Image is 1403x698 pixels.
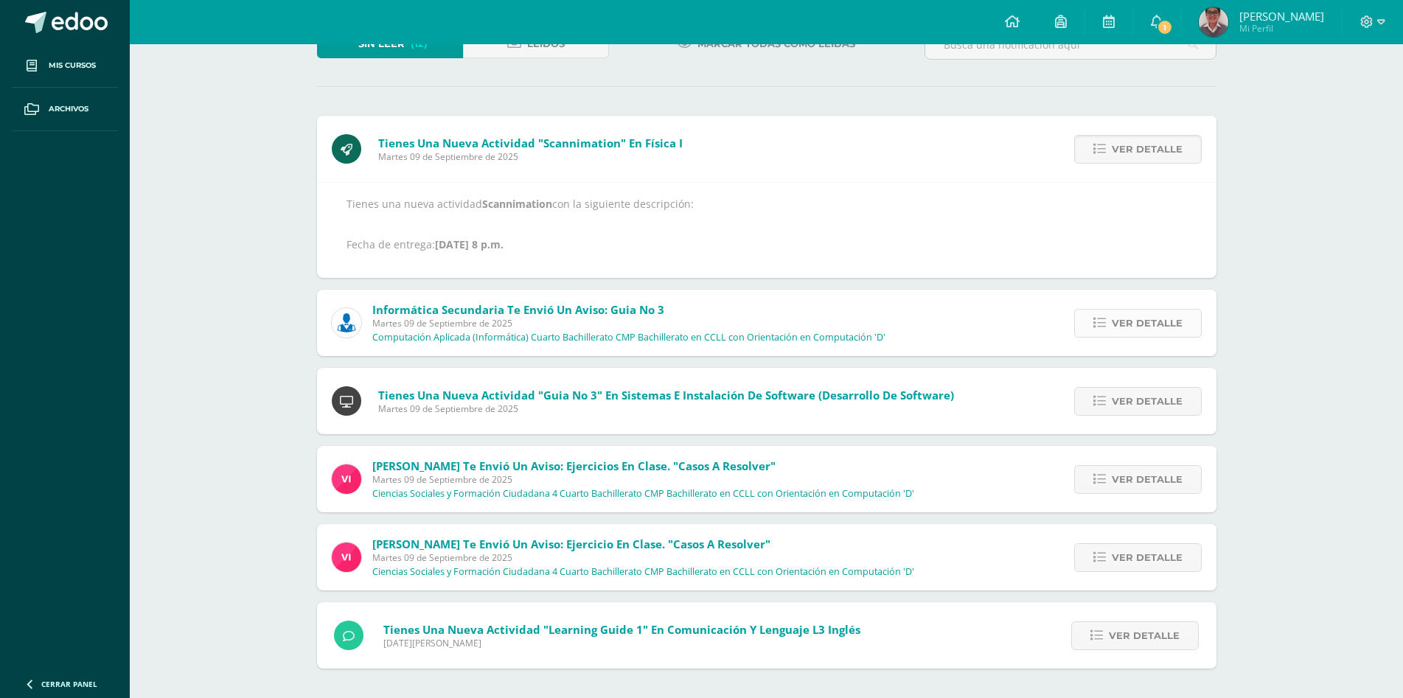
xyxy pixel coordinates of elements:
span: Tienes una nueva actividad "Scannimation" En Física I [378,136,683,150]
span: Ver detalle [1112,466,1183,493]
span: Ver detalle [1112,136,1183,163]
p: Ciencias Sociales y Formación Ciudadana 4 Cuarto Bachillerato CMP Bachillerato en CCLL con Orient... [372,566,914,578]
strong: Scannimation [482,197,552,211]
span: Ver detalle [1112,544,1183,571]
img: 6ed6846fa57649245178fca9fc9a58dd.png [332,308,361,338]
span: Martes 09 de Septiembre de 2025 [372,317,885,329]
img: 9ff29071dadff2443d3fc9e4067af210.png [1199,7,1228,37]
span: [PERSON_NAME] [1239,9,1324,24]
span: Mis cursos [49,60,96,71]
span: Informática Secundaria te envió un aviso: Guia No 3 [372,302,664,317]
a: Mis cursos [12,44,118,88]
span: Tienes una nueva actividad "Guia No 3" En Sistemas e Instalación de Software (Desarrollo de Softw... [378,388,954,402]
img: bd6d0aa147d20350c4821b7c643124fa.png [332,464,361,494]
span: Cerrar panel [41,679,97,689]
span: Ver detalle [1109,622,1180,649]
span: Tienes una nueva actividad "Learning Guide 1" En Comunicación y Lenguaje L3 Inglés [383,622,860,637]
span: [DATE][PERSON_NAME] [383,637,860,649]
a: Archivos [12,88,118,131]
span: Mi Perfil [1239,22,1324,35]
span: Martes 09 de Septiembre de 2025 [372,473,914,486]
p: Tienes una nueva actividad con la siguiente descripción: Fecha de entrega: [347,198,1187,251]
span: Archivos [49,103,88,115]
span: Ver detalle [1112,388,1183,415]
span: Ver detalle [1112,310,1183,337]
strong: [DATE] 8 p.m. [435,237,504,251]
span: Martes 09 de Septiembre de 2025 [378,150,683,163]
span: [PERSON_NAME] te envió un aviso: Ejercicio en clase. "Casos a resolver" [372,537,770,551]
input: Busca una notificación aquí [925,30,1216,59]
span: 1 [1157,19,1173,35]
span: Martes 09 de Septiembre de 2025 [378,402,954,415]
p: Computación Aplicada (Informática) Cuarto Bachillerato CMP Bachillerato en CCLL con Orientación e... [372,332,885,343]
p: Ciencias Sociales y Formación Ciudadana 4 Cuarto Bachillerato CMP Bachillerato en CCLL con Orient... [372,488,914,500]
span: Martes 09 de Septiembre de 2025 [372,551,914,564]
img: bd6d0aa147d20350c4821b7c643124fa.png [332,542,361,572]
span: [PERSON_NAME] te envió un aviso: Ejercicios en Clase. "Casos a resolver" [372,458,776,473]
